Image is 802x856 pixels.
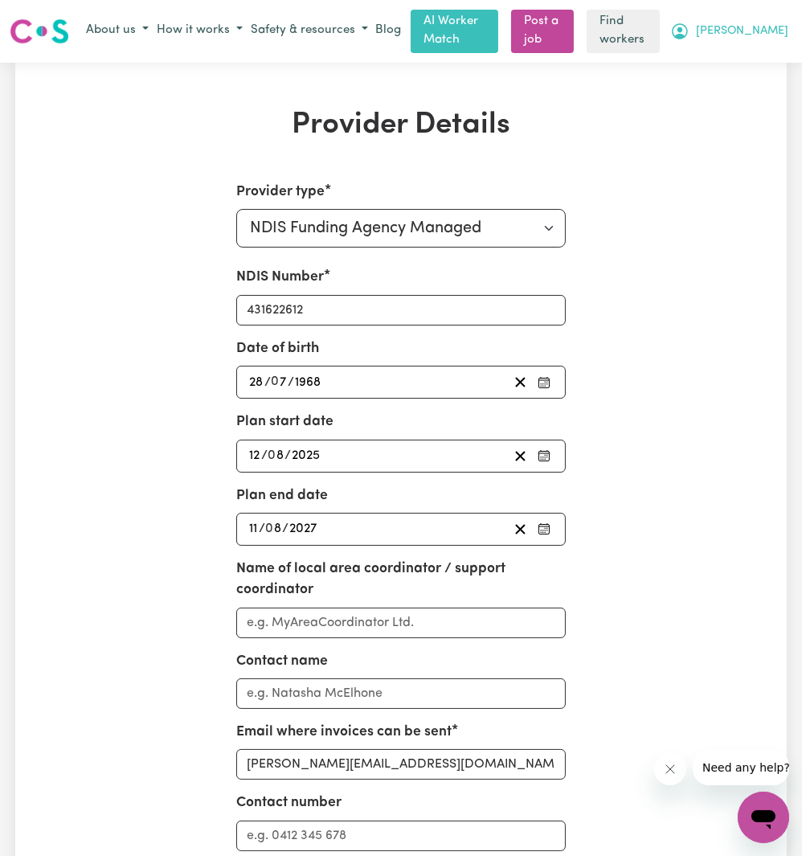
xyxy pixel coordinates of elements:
iframe: Button to launch messaging window [738,792,789,843]
span: Need any help? [10,11,97,24]
span: 0 [268,449,276,462]
label: Email where invoices can be sent [236,722,452,743]
input: ---- [294,371,322,393]
label: NDIS Number [236,267,324,288]
button: Clear plan start date [508,445,533,467]
h1: Provider Details [153,108,649,143]
label: Contact number [236,793,342,813]
button: About us [82,18,153,44]
input: -- [266,518,282,540]
label: Contact name [236,651,328,672]
button: Clear date of birth [508,371,533,393]
input: -- [248,445,261,467]
button: Pick your date of birth [533,371,555,393]
button: My Account [666,18,792,45]
input: -- [248,371,264,393]
iframe: Message from company [693,750,789,785]
label: Date of birth [236,338,319,359]
a: Careseekers logo [10,13,69,50]
span: [PERSON_NAME] [696,23,788,40]
span: / [284,448,291,463]
input: -- [248,518,259,540]
button: Safety & resources [247,18,372,44]
input: e.g. 0412 345 678 [236,821,567,851]
input: -- [268,445,284,467]
input: e.g. nat.mc@myplanmanager.com.au [236,749,567,780]
input: Enter your NDIS number [236,295,567,326]
input: e.g. Natasha McElhone [236,678,567,709]
button: How it works [153,18,247,44]
iframe: Close message [654,753,686,785]
span: 0 [265,522,273,535]
span: / [259,522,265,536]
label: Name of local area coordinator / support coordinator [236,559,567,601]
input: ---- [288,518,319,540]
span: / [261,448,268,463]
a: Blog [372,18,404,43]
a: AI Worker Match [411,10,498,53]
span: / [264,375,271,390]
label: Plan end date [236,485,328,506]
input: ---- [291,445,321,467]
a: Post a job [511,10,574,53]
button: Pick your plan start date [533,445,555,467]
span: / [288,375,294,390]
input: e.g. MyAreaCoordinator Ltd. [236,608,567,638]
a: Find workers [587,10,660,53]
label: Plan start date [236,412,333,432]
img: Careseekers logo [10,17,69,46]
button: Clear plan end date [508,518,533,540]
span: 0 [271,376,279,389]
input: -- [272,371,288,393]
button: Pick your plan end date [533,518,555,540]
span: / [282,522,288,536]
label: Provider type [236,182,325,203]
